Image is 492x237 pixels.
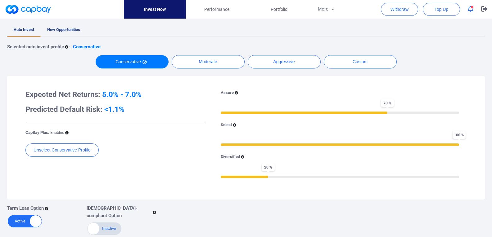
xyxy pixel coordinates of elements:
[381,99,394,107] span: 70 %
[221,90,234,96] p: Assure
[221,122,232,128] p: Select
[73,43,101,50] p: Conservative
[7,204,44,212] p: Term Loan Option
[271,6,287,13] span: Portfolio
[248,55,321,68] button: Aggressive
[453,131,466,139] span: 100 %
[25,104,204,114] h3: Predicted Default Risk:
[25,90,204,99] h3: Expected Net Returns:
[69,43,70,50] p: :
[102,90,142,99] span: 5.0% - 7.0%
[50,130,64,135] span: Enabled
[7,43,64,50] p: Selected auto invest profile
[25,129,64,136] p: CapBay Plus:
[262,163,275,171] span: 20 %
[435,6,448,12] span: Top Up
[104,105,124,114] span: <1.1%
[423,3,460,16] button: Top Up
[87,204,151,219] p: [DEMOGRAPHIC_DATA]-compliant Option
[381,3,418,16] button: Withdraw
[172,55,245,68] button: Moderate
[25,143,99,157] button: Unselect Conservative Profile
[324,55,397,68] button: Custom
[221,154,240,160] p: Diversified
[96,55,169,68] button: Conservative
[14,27,34,32] span: Auto Invest
[47,27,80,32] span: New Opportunities
[204,6,229,13] span: Performance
